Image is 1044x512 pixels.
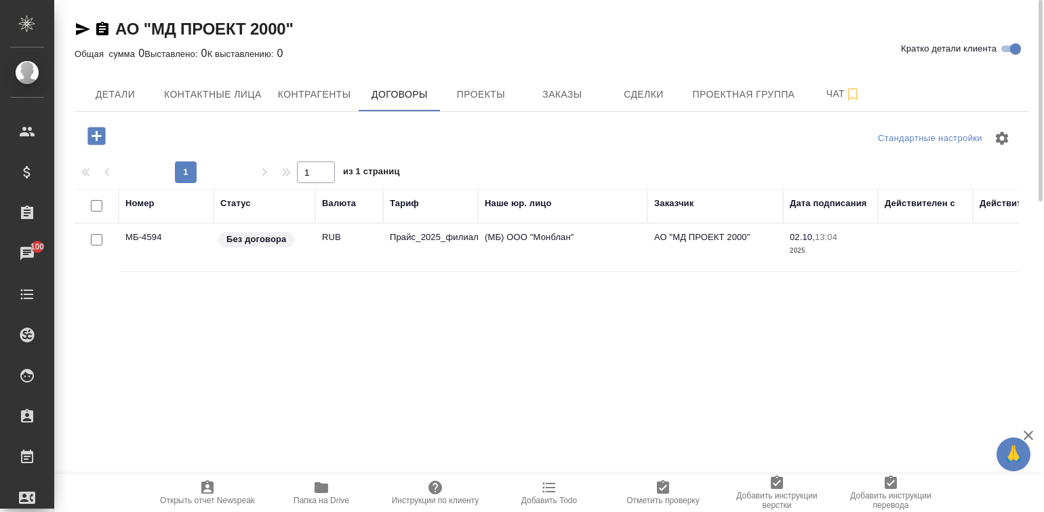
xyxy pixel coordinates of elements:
[390,197,419,210] div: Тариф
[315,224,383,271] td: RUB
[144,49,201,59] p: Выставлено:
[834,474,948,512] button: Добавить инструкции перевода
[521,496,577,505] span: Добавить Todo
[997,437,1030,471] button: 🙏
[343,163,400,183] span: из 1 страниц
[383,224,478,271] td: Прайс_2025_филиалы
[485,197,552,210] div: Наше юр. лицо
[654,231,776,244] p: АО "МД ПРОЕКТ 2000"
[119,224,214,271] td: МБ-4594
[115,20,294,38] a: АО "МД ПРОЕКТ 2000"
[626,496,699,505] span: Отметить проверку
[790,244,871,258] p: 2025
[875,128,986,149] div: split button
[392,496,479,505] span: Инструкции по клиенту
[611,86,676,103] span: Сделки
[692,86,795,103] span: Проектная группа
[207,49,277,59] p: К выставлению:
[790,232,815,242] p: 02.10,
[378,474,492,512] button: Инструкции по клиенту
[160,496,255,505] span: Открыть отчет Newspeak
[83,86,148,103] span: Детали
[75,45,1029,62] div: 0 0 0
[125,197,155,210] div: Номер
[842,491,940,510] span: Добавить инструкции перевода
[75,21,91,37] button: Скопировать ссылку для ЯМессенджера
[478,224,647,271] td: (МБ) ООО "Монблан"
[986,122,1018,155] span: Настроить таблицу
[901,42,997,56] span: Кратко детали клиента
[164,86,262,103] span: Контактные лица
[606,474,720,512] button: Отметить проверку
[492,474,606,512] button: Добавить Todo
[720,474,834,512] button: Добавить инструкции верстки
[367,86,432,103] span: Договоры
[220,197,251,210] div: Статус
[22,240,53,254] span: 100
[264,474,378,512] button: Папка на Drive
[529,86,595,103] span: Заказы
[885,197,955,210] div: Действителен с
[448,86,513,103] span: Проекты
[294,496,349,505] span: Папка на Drive
[150,474,264,512] button: Открыть отчет Newspeak
[811,85,876,102] span: Чат
[3,237,51,271] a: 100
[322,197,356,210] div: Валюта
[278,86,351,103] span: Контрагенты
[226,233,286,246] p: Без договора
[790,197,867,210] div: Дата подписания
[1002,440,1025,469] span: 🙏
[845,86,861,102] svg: Подписаться
[94,21,111,37] button: Скопировать ссылку
[78,122,115,150] button: Добавить договор
[654,197,694,210] div: Заказчик
[815,232,837,242] p: 13:04
[728,491,826,510] span: Добавить инструкции верстки
[75,49,138,59] p: Общая сумма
